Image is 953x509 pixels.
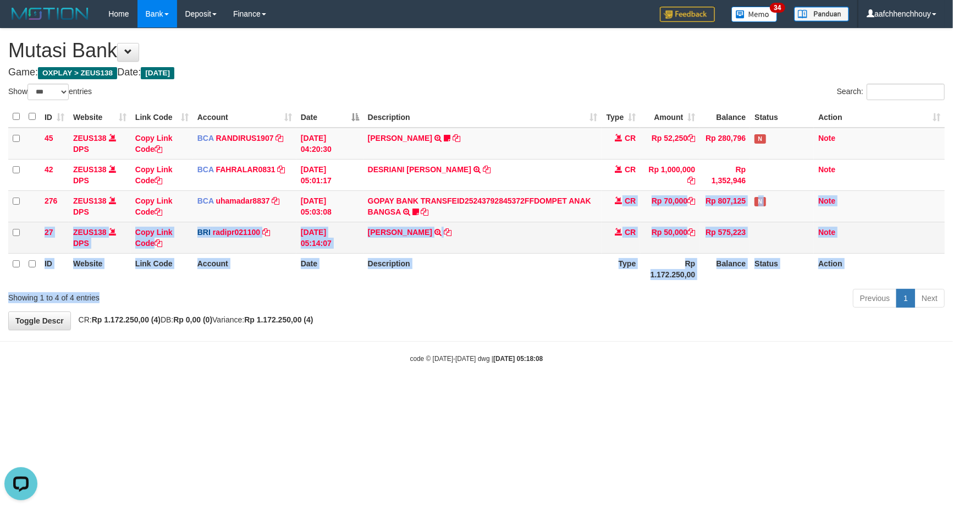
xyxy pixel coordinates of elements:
[296,253,363,284] th: Date
[687,228,695,237] a: Copy Rp 50,000 to clipboard
[193,253,296,284] th: Account
[73,315,313,324] span: CR: DB: Variance:
[699,159,750,190] td: Rp 1,352,946
[262,228,270,237] a: Copy radipr021100 to clipboard
[640,159,699,190] td: Rp 1,000,000
[8,6,92,22] img: MOTION_logo.png
[794,7,849,21] img: panduan.png
[213,228,260,237] a: radipr021100
[45,196,57,205] span: 276
[837,84,945,100] label: Search:
[216,165,276,174] a: FAHRALAR0831
[625,165,636,174] span: CR
[640,222,699,253] td: Rp 50,000
[731,7,778,22] img: Button%20Memo.svg
[45,228,53,237] span: 27
[73,165,107,174] a: ZEUS138
[296,190,363,222] td: [DATE] 05:03:08
[244,315,313,324] strong: Rp 1.172.250,00 (4)
[45,165,53,174] span: 42
[853,289,897,308] a: Previous
[216,196,270,205] a: uhamadar8837
[754,134,765,144] span: Has Note
[640,128,699,160] td: Rp 52,250
[814,106,945,128] th: Action: activate to sort column ascending
[368,165,471,174] a: DESRIANI [PERSON_NAME]
[363,253,602,284] th: Description
[69,128,131,160] td: DPS
[296,159,363,190] td: [DATE] 05:01:17
[276,134,283,143] a: Copy RANDIRUS1907 to clipboard
[493,355,543,363] strong: [DATE] 05:18:08
[660,7,715,22] img: Feedback.jpg
[197,228,211,237] span: BRI
[69,159,131,190] td: DPS
[867,84,945,100] input: Search:
[69,190,131,222] td: DPS
[73,196,107,205] a: ZEUS138
[421,207,429,216] a: Copy GOPAY BANK TRANSFEID25243792845372FFDOMPET ANAK BANGSA to clipboard
[483,165,491,174] a: Copy DESRIANI NATALIS T to clipboard
[640,190,699,222] td: Rp 70,000
[296,128,363,160] td: [DATE] 04:20:30
[363,106,602,128] th: Description: activate to sort column ascending
[896,289,915,308] a: 1
[699,190,750,222] td: Rp 807,125
[173,315,212,324] strong: Rp 0,00 (0)
[687,196,695,205] a: Copy Rp 70,000 to clipboard
[197,196,214,205] span: BCA
[818,228,835,237] a: Note
[750,253,814,284] th: Status
[640,106,699,128] th: Amount: activate to sort column ascending
[368,134,432,143] a: [PERSON_NAME]
[40,253,69,284] th: ID
[602,106,640,128] th: Type: activate to sort column ascending
[625,134,636,143] span: CR
[141,67,174,79] span: [DATE]
[4,4,37,37] button: Open LiveChat chat widget
[699,128,750,160] td: Rp 280,796
[699,222,750,253] td: Rp 575,223
[131,106,193,128] th: Link Code: activate to sort column ascending
[410,355,543,363] small: code © [DATE]-[DATE] dwg |
[699,253,750,284] th: Balance
[8,311,71,330] a: Toggle Descr
[368,196,591,216] a: GOPAY BANK TRANSFEID25243792845372FFDOMPET ANAK BANGSA
[197,165,214,174] span: BCA
[135,228,173,248] a: Copy Link Code
[296,106,363,128] th: Date: activate to sort column descending
[135,165,173,185] a: Copy Link Code
[699,106,750,128] th: Balance
[69,222,131,253] td: DPS
[8,40,945,62] h1: Mutasi Bank
[368,228,432,237] a: [PERSON_NAME]
[602,253,640,284] th: Type
[193,106,296,128] th: Account: activate to sort column ascending
[625,196,636,205] span: CR
[135,134,173,154] a: Copy Link Code
[444,228,451,237] a: Copy DANA TEGARJALERPR to clipboard
[754,197,765,206] span: Has Note
[687,176,695,185] a: Copy Rp 1,000,000 to clipboard
[8,67,945,78] h4: Game: Date:
[197,134,214,143] span: BCA
[135,196,173,216] a: Copy Link Code
[8,288,389,303] div: Showing 1 to 4 of 4 entries
[69,253,131,284] th: Website
[8,84,92,100] label: Show entries
[640,253,699,284] th: Rp 1.172.250,00
[625,228,636,237] span: CR
[453,134,460,143] a: Copy TENNY SETIAWAN to clipboard
[73,134,107,143] a: ZEUS138
[27,84,69,100] select: Showentries
[814,253,945,284] th: Action
[915,289,945,308] a: Next
[278,165,285,174] a: Copy FAHRALAR0831 to clipboard
[131,253,193,284] th: Link Code
[818,134,835,143] a: Note
[216,134,274,143] a: RANDIRUS1907
[272,196,279,205] a: Copy uhamadar8837 to clipboard
[45,134,53,143] span: 45
[92,315,161,324] strong: Rp 1.172.250,00 (4)
[73,228,107,237] a: ZEUS138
